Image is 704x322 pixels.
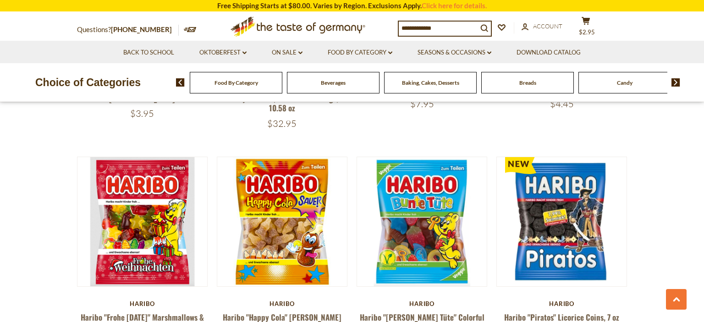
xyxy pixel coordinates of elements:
span: Account [533,22,562,30]
img: Haribo [217,157,347,287]
a: Candy [617,79,632,86]
img: next arrow [671,78,680,87]
div: Haribo [77,300,208,307]
a: Food By Category [214,79,258,86]
a: Account [522,22,562,32]
span: $3.95 [130,108,154,119]
a: Food By Category [328,48,392,58]
img: Haribo [77,157,207,287]
span: $4.45 [550,98,574,109]
span: $7.95 [410,98,434,109]
img: Haribo [497,157,627,287]
a: [PHONE_NUMBER] [111,25,172,33]
a: Breads [519,79,536,86]
a: Oktoberfest [199,48,247,58]
div: Haribo [357,300,487,307]
button: $2.95 [572,16,599,39]
img: Haribo [357,157,487,287]
a: Seasons & Occasions [418,48,491,58]
img: previous arrow [176,78,185,87]
a: Click here for details. [422,1,487,10]
span: $32.95 [267,118,297,129]
div: Haribo [217,300,347,307]
a: Back to School [123,48,174,58]
a: Download Catalog [517,48,581,58]
span: $2.95 [579,28,595,36]
div: Haribo [496,300,627,307]
a: On Sale [272,48,302,58]
a: Baking, Cakes, Desserts [402,79,459,86]
p: Questions? [77,24,179,36]
a: Beverages [321,79,346,86]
